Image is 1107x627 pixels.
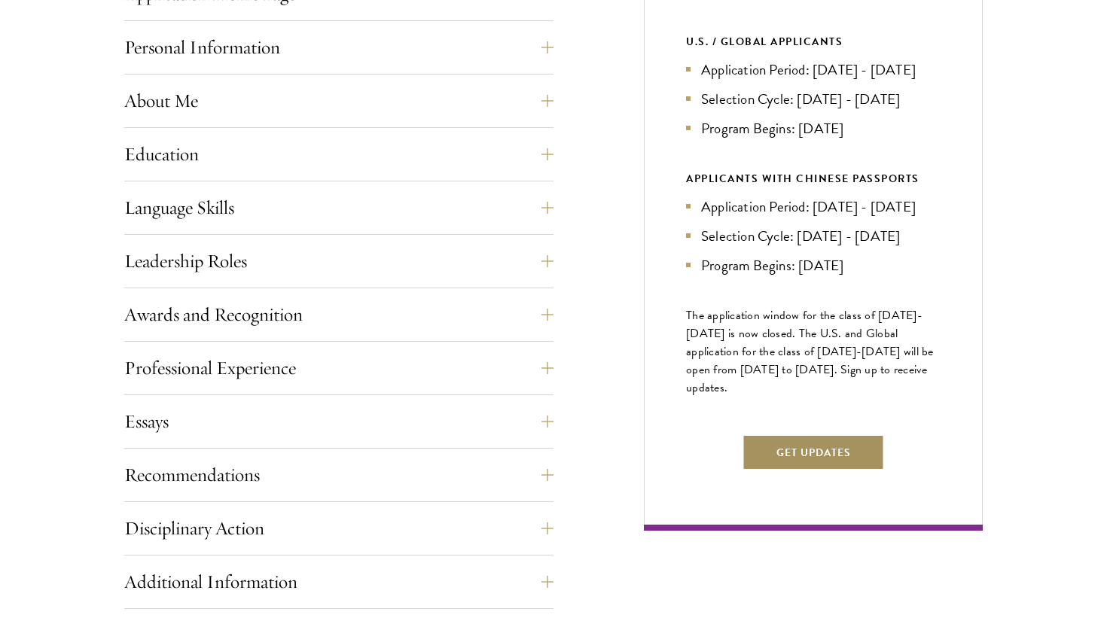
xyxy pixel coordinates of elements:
button: Recommendations [124,457,553,493]
button: Additional Information [124,564,553,600]
li: Program Begins: [DATE] [686,117,941,139]
button: Awards and Recognition [124,297,553,333]
li: Selection Cycle: [DATE] - [DATE] [686,88,941,110]
button: Get Updates [743,434,885,470]
li: Program Begins: [DATE] [686,254,941,276]
li: Selection Cycle: [DATE] - [DATE] [686,225,941,247]
div: APPLICANTS WITH CHINESE PASSPORTS [686,169,941,188]
button: Leadership Roles [124,243,553,279]
li: Application Period: [DATE] - [DATE] [686,59,941,81]
button: Personal Information [124,29,553,65]
button: Disciplinary Action [124,510,553,546]
div: U.S. / GLOBAL APPLICANTS [686,32,941,51]
li: Application Period: [DATE] - [DATE] [686,196,941,218]
button: About Me [124,83,553,119]
button: Essays [124,403,553,440]
button: Education [124,136,553,172]
span: The application window for the class of [DATE]-[DATE] is now closed. The U.S. and Global applicat... [686,306,934,397]
button: Language Skills [124,190,553,226]
button: Professional Experience [124,350,553,386]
